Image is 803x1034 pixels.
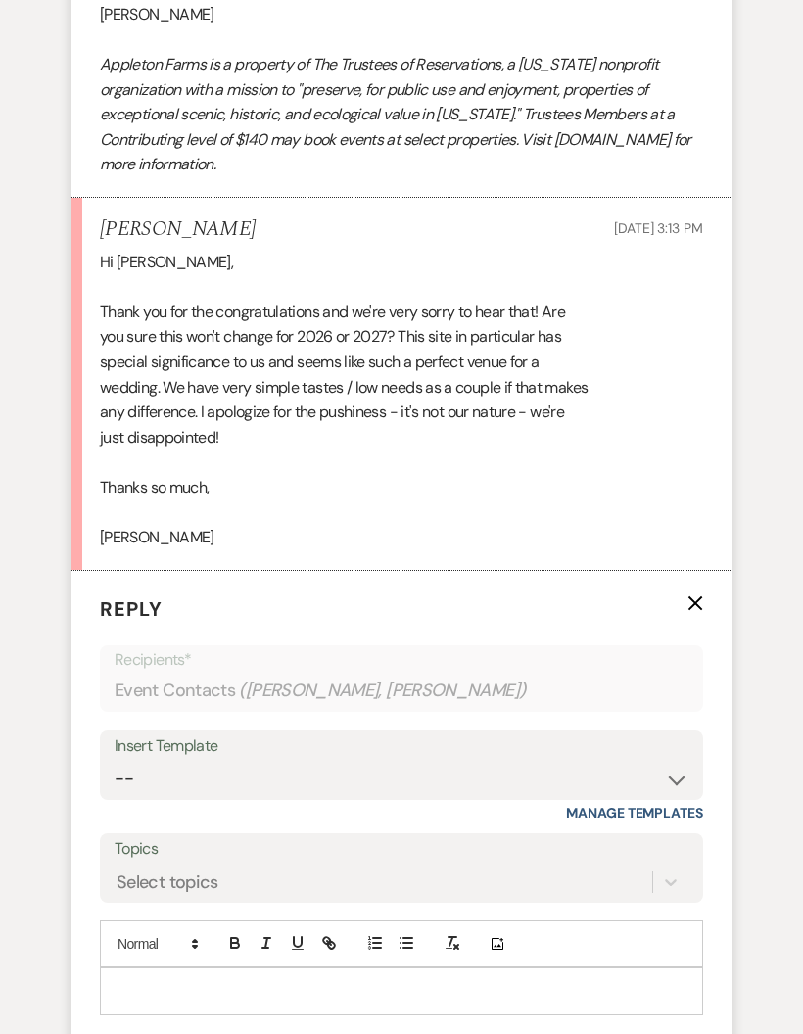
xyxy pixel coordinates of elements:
[115,732,688,761] div: Insert Template
[100,2,703,27] p: [PERSON_NAME]
[115,835,688,864] label: Topics
[566,804,703,822] a: Manage Templates
[100,250,703,550] div: Hi [PERSON_NAME], Thank you for the congratulations and we're very sorry to hear that! Are you su...
[614,219,703,237] span: [DATE] 3:13 PM
[100,217,256,242] h5: [PERSON_NAME]
[117,869,218,896] div: Select topics
[100,596,163,622] span: Reply
[115,672,688,710] div: Event Contacts
[100,54,691,174] em: Appleton Farms is a property of The Trustees of Reservations, a [US_STATE] nonprofit organization...
[239,678,527,704] span: ( [PERSON_NAME], [PERSON_NAME] )
[115,647,688,673] p: Recipients*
